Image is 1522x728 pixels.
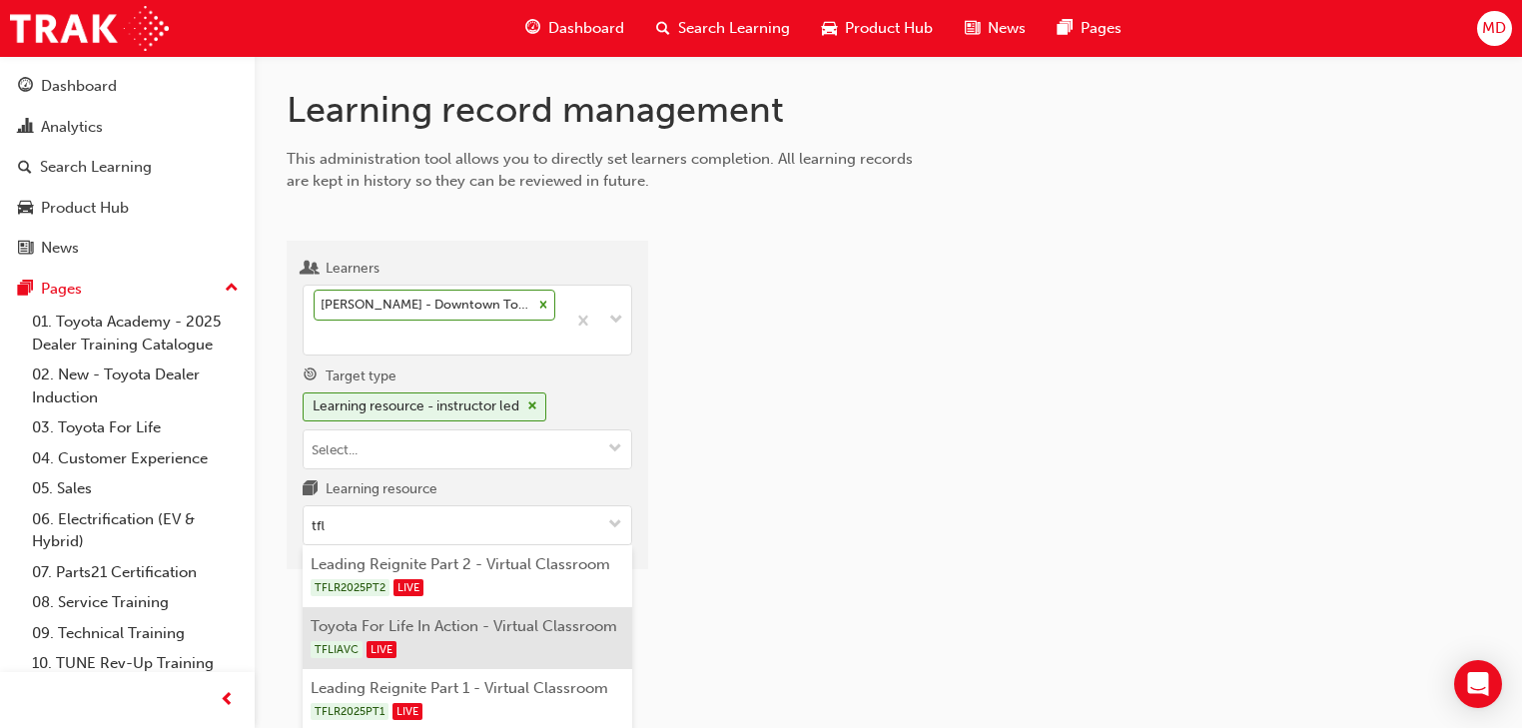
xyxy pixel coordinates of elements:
[24,504,247,557] a: 06. Electrification (EV & Hybrid)
[315,291,532,320] div: [PERSON_NAME] - Downtown Toyota - MORNINGSIDE
[509,8,640,49] a: guage-iconDashboard
[24,443,247,474] a: 04. Customer Experience
[303,607,632,669] li: Toyota For Life In Action - Virtual Classroom
[8,149,247,186] a: Search Learning
[18,240,33,258] span: news-icon
[41,278,82,301] div: Pages
[313,395,519,418] div: Learning resource - instructor led
[18,119,33,137] span: chart-icon
[949,8,1042,49] a: news-iconNews
[1482,17,1506,40] span: MD
[304,506,631,544] input: Learning resourcetoggle menu
[1081,17,1122,40] span: Pages
[10,6,169,51] img: Trak
[24,473,247,504] a: 05. Sales
[24,412,247,443] a: 03. Toyota For Life
[8,230,247,267] a: News
[599,430,631,468] button: toggle menu
[303,261,318,279] span: users-icon
[24,648,247,679] a: 10. TUNE Rev-Up Training
[548,17,624,40] span: Dashboard
[8,271,247,308] button: Pages
[303,481,318,499] span: learningresource-icon
[845,17,933,40] span: Product Hub
[8,64,247,271] button: DashboardAnalyticsSearch LearningProduct HubNews
[314,329,316,346] input: Learners[PERSON_NAME] - Downtown Toyota - MORNINGSIDE
[326,259,380,279] div: Learners
[527,400,537,412] span: cross-icon
[678,17,790,40] span: Search Learning
[311,579,389,596] span: TFLR2025PT2
[8,68,247,105] a: Dashboard
[1454,660,1502,708] div: Open Intercom Messenger
[1477,11,1512,46] button: MD
[287,88,1490,132] h1: Learning record management
[393,579,423,596] span: LIVE
[326,479,437,499] div: Learning resource
[608,441,622,458] span: down-icon
[24,587,247,618] a: 08. Service Training
[525,16,540,41] span: guage-icon
[8,109,247,146] a: Analytics
[24,618,247,649] a: 09. Technical Training
[806,8,949,49] a: car-iconProduct Hub
[220,688,235,713] span: prev-icon
[24,360,247,412] a: 02. New - Toyota Dealer Induction
[988,17,1026,40] span: News
[608,517,622,534] span: down-icon
[392,703,422,720] span: LIVE
[8,190,247,227] a: Product Hub
[41,75,117,98] div: Dashboard
[24,307,247,360] a: 01. Toyota Academy - 2025 Dealer Training Catalogue
[822,16,837,41] span: car-icon
[41,116,103,139] div: Analytics
[965,16,980,41] span: news-icon
[326,366,396,386] div: Target type
[640,8,806,49] a: search-iconSearch Learning
[303,545,632,607] li: Leading Reignite Part 2 - Virtual Classroom
[225,276,239,302] span: up-icon
[18,78,33,96] span: guage-icon
[40,156,152,179] div: Search Learning
[609,308,623,334] span: down-icon
[1042,8,1138,49] a: pages-iconPages
[287,148,936,193] div: This administration tool allows you to directly set learners completion. All learning records are...
[311,703,388,720] span: TFLR2025PT1
[599,506,631,544] button: toggle menu
[41,197,129,220] div: Product Hub
[311,641,363,658] span: TFLIAVC
[18,200,33,218] span: car-icon
[24,557,247,588] a: 07. Parts21 Certification
[656,16,670,41] span: search-icon
[367,641,396,658] span: LIVE
[18,159,32,177] span: search-icon
[1058,16,1073,41] span: pages-icon
[303,367,318,385] span: target-icon
[18,281,33,299] span: pages-icon
[41,237,79,260] div: News
[304,430,631,468] input: Target typeLearning resource - instructor ledcross-icontoggle menu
